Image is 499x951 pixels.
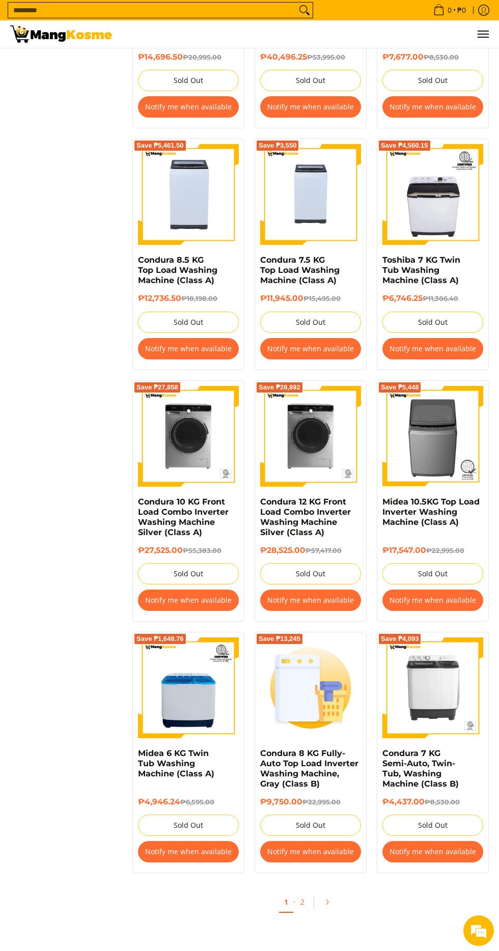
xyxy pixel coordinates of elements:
button: Sold Out [382,70,483,91]
button: Sold Out [138,70,239,91]
div: Chat with us now [53,57,171,70]
del: ₱8,530.00 [424,53,459,61]
button: Sold Out [138,312,239,333]
button: Notify me when available [138,841,239,862]
button: Notify me when available [138,96,239,118]
button: Sold Out [138,563,239,584]
span: ₱0 [456,7,467,14]
button: Sold Out [260,312,361,333]
a: Condura 12 KG Front Load Combo Inverter Washing Machine Silver (Class A) [260,497,351,537]
img: Condura 8.5 KG Top Load Washing Machine (Class A) [138,144,239,245]
img: Midea 6 KG Twin Tub Washing Machine (Class A) [138,637,239,738]
img: Toshiba 7 KG Twin Tub Washing Machine (Class A) [382,144,483,245]
h6: ₱14,696.50 [138,52,239,62]
a: 2 [295,892,310,912]
ul: Pagination [127,888,494,921]
del: ₱22,995.00 [426,547,464,554]
del: ₱11,306.40 [423,295,458,302]
del: ₱6,595.00 [180,798,214,806]
button: Notify me when available [382,338,483,359]
h6: ₱40,496.25 [260,52,361,62]
h6: ₱11,945.00 [260,293,361,303]
span: Save ₱5,461.50 [136,143,184,149]
span: Save ₱1,648.76 [136,636,184,642]
span: Save ₱28,892 [259,384,300,390]
span: • [430,5,469,16]
img: condura-semi-automatic-7-kilos-twin-tub-washing-machine-front-view-mang-kosme [382,637,483,738]
span: · [293,897,295,907]
h6: ₱28,525.00 [260,545,361,555]
img: Condura 10 KG Front Load Combo Inverter Washing Machine Silver (Class A) [138,386,239,487]
nav: Main Menu [122,20,489,48]
button: Sold Out [260,563,361,584]
button: Sold Out [260,815,361,836]
img: Condura 12 KG Front Load Combo Inverter Washing Machine Silver (Class A) [260,386,361,487]
button: Notify me when available [260,338,361,359]
h6: ₱17,547.00 [382,545,483,555]
a: Condura 7.5 KG Top Load Washing Machine (Class A) [260,255,340,285]
a: 1 [279,892,293,913]
span: Save ₱3,550 [259,143,297,149]
button: Menu [477,20,489,48]
span: Save ₱13,245 [259,636,300,642]
del: ₱55,383.00 [183,547,221,554]
del: ₱57,417.00 [306,547,342,554]
a: Toshiba 7 KG Twin Tub Washing Machine (Class A) [382,255,460,285]
a: Condura 8.5 KG Top Load Washing Machine (Class A) [138,255,217,285]
h6: ₱4,437.00 [382,797,483,807]
button: Sold Out [260,70,361,91]
button: Notify me when available [382,590,483,611]
h6: ₱7,677.00 [382,52,483,62]
button: Notify me when available [260,841,361,862]
span: Save ₱5,448 [381,384,419,390]
textarea: Type your message and hit 'Enter' [5,278,194,314]
a: Midea 10.5KG Top Load Inverter Washing Machine (Class A) [382,497,480,527]
span: 0 [446,7,453,14]
span: Save ₱4,093 [381,636,419,642]
del: ₱22,995.00 [302,798,341,806]
a: Midea 6 KG Twin Tub Washing Machine (Class A) [138,748,214,778]
h6: ₱6,746.25 [382,293,483,303]
h6: ₱27,525.00 [138,545,239,555]
button: Sold Out [382,312,483,333]
button: Notify me when available [260,590,361,611]
button: Notify me when available [382,96,483,118]
a: Condura 10 KG Front Load Combo Inverter Washing Machine Silver (Class A) [138,497,229,537]
button: Notify me when available [138,338,239,359]
button: Sold Out [382,815,483,836]
img: condura-7.5kg-topload-non-inverter-washing-machine-class-c-full-view-mang-kosme [260,144,361,245]
a: Condura 7 KG Semi-Auto, Twin-Tub, Washing Machine (Class B) [382,748,459,789]
ul: Customer Navigation [122,20,489,48]
div: Minimize live chat window [167,5,191,30]
span: Save ₱4,560.15 [381,143,428,149]
a: Condura 8 KG Fully-Auto Top Load Inverter Washing Machine, Gray (Class B) [260,748,358,789]
del: ₱20,995.00 [183,53,221,61]
button: Search [296,3,313,18]
span: Save ₱27,858 [136,384,178,390]
del: ₱53,995.00 [307,53,345,61]
img: Condura 8 KG Fully-Auto Top Load Inverter Washing Machine, Gray (Class B) [260,637,361,738]
button: Sold Out [382,563,483,584]
button: Notify me when available [382,841,483,862]
del: ₱15,495.00 [303,295,341,302]
img: Washing Machines l Mang Kosme: Home Appliances Warehouse Sale Partner [10,25,112,43]
h6: ₱4,946.24 [138,797,239,807]
h6: ₱9,750.00 [260,797,361,807]
del: ₱18,198.00 [181,295,217,302]
del: ₱8,530.00 [425,798,460,806]
span: We're online! [59,128,141,231]
button: Notify me when available [260,96,361,118]
button: Notify me when available [138,590,239,611]
button: Sold Out [138,815,239,836]
img: Midea 10.5KG Top Load Inverter Washing Machine (Class A) [382,386,483,487]
h6: ₱12,736.50 [138,293,239,303]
